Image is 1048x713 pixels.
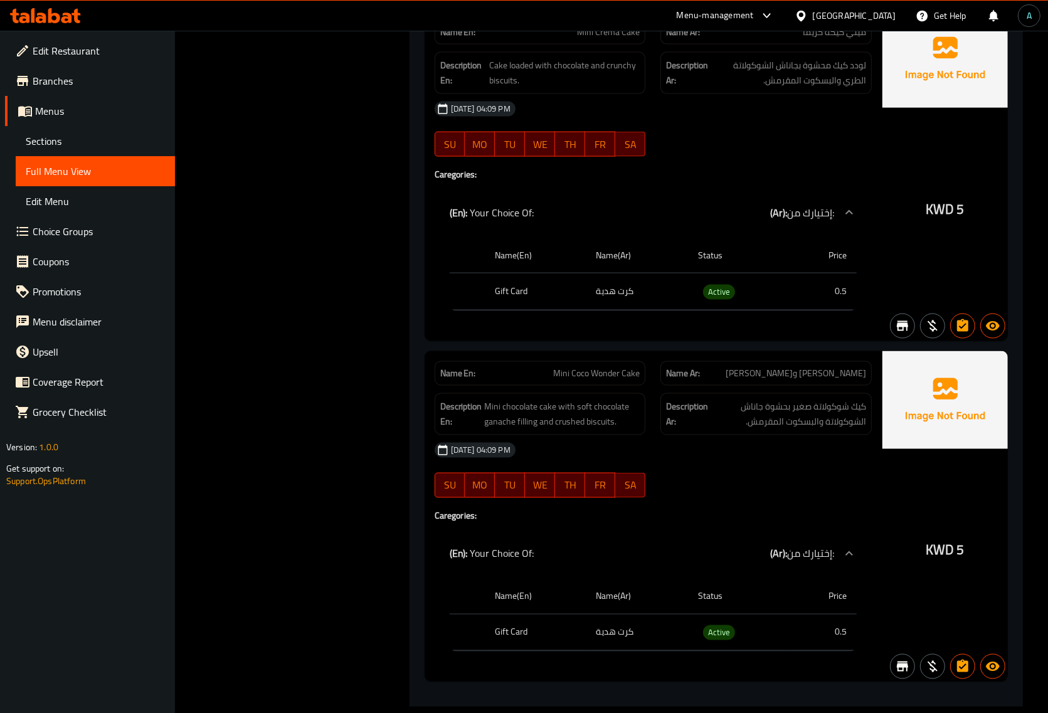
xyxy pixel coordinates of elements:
[789,579,857,615] th: Price
[16,156,175,186] a: Full Menu View
[620,135,640,154] span: SA
[16,186,175,216] a: Edit Menu
[5,367,175,397] a: Coverage Report
[711,58,866,88] span: لودد كيك محشوة بجاناش الشوكولاتة الطري والبسكوت المقرمش.
[26,164,165,179] span: Full Menu View
[440,367,476,380] strong: Name En:
[435,534,872,574] div: (En): Your Choice Of:(Ar):إختيارك من:
[450,203,468,222] b: (En):
[703,626,735,640] span: Active
[26,134,165,149] span: Sections
[926,197,954,221] span: KWD
[770,203,787,222] b: (Ar):
[16,126,175,156] a: Sections
[688,238,789,273] th: Status
[35,103,165,119] span: Menus
[688,579,789,615] th: Status
[435,509,872,522] h4: Caregories:
[440,135,460,154] span: SU
[450,238,857,311] table: choices table
[446,444,516,456] span: [DATE] 04:09 PM
[703,285,735,299] span: Active
[5,36,175,66] a: Edit Restaurant
[813,9,896,23] div: [GEOGRAPHIC_DATA]
[470,135,490,154] span: MO
[33,73,165,88] span: Branches
[666,26,700,39] strong: Name Ar:
[5,397,175,427] a: Grocery Checklist
[446,103,516,115] span: [DATE] 04:09 PM
[770,544,787,563] b: (Ar):
[577,26,640,39] span: Mini Crema Cake
[590,135,610,154] span: FR
[586,579,688,615] th: Name(Ar)
[890,654,915,679] button: Not branch specific item
[5,277,175,307] a: Promotions
[450,546,534,561] p: Your Choice Of:
[803,26,866,39] span: ميني كيكة كريما
[703,285,735,300] div: Active
[33,43,165,58] span: Edit Restaurant
[33,224,165,239] span: Choice Groups
[957,538,965,562] span: 5
[33,404,165,420] span: Grocery Checklist
[6,439,37,455] span: Version:
[33,374,165,389] span: Coverage Report
[1027,9,1032,23] span: A
[465,473,495,498] button: MO
[485,399,640,430] span: Mini chocolate cake with soft chocolate ganache filling and crushed biscuits.
[39,439,58,455] span: 1.0.0
[500,135,520,154] span: TU
[950,314,975,339] button: Has choices
[489,58,640,88] span: Cake loaded with chocolate and crunchy biscuits.
[6,460,64,477] span: Get support on:
[5,307,175,337] a: Menu disclaimer
[590,476,610,494] span: FR
[500,476,520,494] span: TU
[26,194,165,209] span: Edit Menu
[890,314,915,339] button: Not branch specific item
[440,58,487,88] strong: Description En:
[5,337,175,367] a: Upsell
[5,66,175,96] a: Branches
[465,132,495,157] button: MO
[525,132,555,157] button: WE
[530,476,550,494] span: WE
[926,538,954,562] span: KWD
[440,26,476,39] strong: Name En:
[980,314,1005,339] button: Available
[435,193,872,233] div: (En): Your Choice Of:(Ar):إختيارك من:
[450,205,534,220] p: Your Choice Of:
[5,96,175,126] a: Menus
[920,314,945,339] button: Purchased item
[957,197,965,221] span: 5
[666,399,708,430] strong: Description Ar:
[440,476,460,494] span: SU
[711,399,866,430] span: كيك شوكولاتة صغير بحشوة جاناش الشوكولاتة والبسكوت المقرمش.
[787,203,834,222] span: إختيارك من:
[470,476,490,494] span: MO
[585,473,615,498] button: FR
[950,654,975,679] button: Has choices
[787,544,834,563] span: إختيارك من:
[560,476,580,494] span: TH
[555,473,585,498] button: TH
[980,654,1005,679] button: Available
[920,654,945,679] button: Purchased item
[882,351,1008,449] img: Ae5nvW7+0k+MAAAAAElFTkSuQmCC
[553,367,640,380] span: Mini Coco Wonder Cake
[615,473,645,498] button: SA
[789,273,857,310] td: 0.5
[495,473,525,498] button: TU
[530,135,550,154] span: WE
[33,314,165,329] span: Menu disclaimer
[789,238,857,273] th: Price
[585,132,615,157] button: FR
[703,625,735,640] div: Active
[495,132,525,157] button: TU
[620,476,640,494] span: SA
[485,238,586,273] th: Name(En)
[615,132,645,157] button: SA
[485,273,586,310] th: Gift Card
[677,8,754,23] div: Menu-management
